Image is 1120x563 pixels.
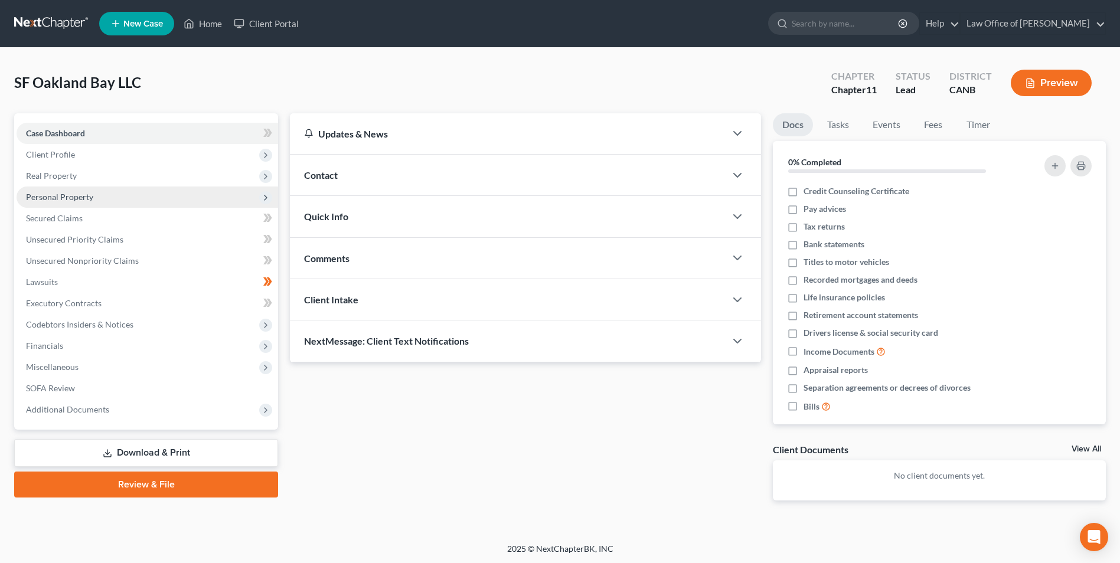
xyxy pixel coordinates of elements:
[304,335,469,346] span: NextMessage: Client Text Notifications
[26,149,75,159] span: Client Profile
[804,309,918,321] span: Retirement account statements
[26,213,83,223] span: Secured Claims
[773,113,813,136] a: Docs
[304,294,358,305] span: Client Intake
[804,401,819,413] span: Bills
[26,192,93,202] span: Personal Property
[26,341,63,351] span: Financials
[26,128,85,138] span: Case Dashboard
[896,83,930,97] div: Lead
[804,203,846,215] span: Pay advices
[804,185,909,197] span: Credit Counseling Certificate
[17,293,278,314] a: Executory Contracts
[831,70,877,83] div: Chapter
[26,383,75,393] span: SOFA Review
[17,271,278,293] a: Lawsuits
[17,123,278,144] a: Case Dashboard
[26,234,123,244] span: Unsecured Priority Claims
[804,221,845,233] span: Tax returns
[228,13,305,34] a: Client Portal
[773,443,848,456] div: Client Documents
[949,83,992,97] div: CANB
[304,211,348,222] span: Quick Info
[26,256,139,266] span: Unsecured Nonpriority Claims
[304,253,350,264] span: Comments
[804,346,874,358] span: Income Documents
[26,404,109,414] span: Additional Documents
[915,113,952,136] a: Fees
[26,298,102,308] span: Executory Contracts
[26,171,77,181] span: Real Property
[804,256,889,268] span: Titles to motor vehicles
[26,277,58,287] span: Lawsuits
[178,13,228,34] a: Home
[17,229,278,250] a: Unsecured Priority Claims
[1080,523,1108,551] div: Open Intercom Messenger
[304,169,338,181] span: Contact
[788,157,841,167] strong: 0% Completed
[14,74,141,91] span: SF Oakland Bay LLC
[804,238,864,250] span: Bank statements
[14,472,278,497] a: Review & File
[896,70,930,83] div: Status
[804,364,868,376] span: Appraisal reports
[866,84,877,95] span: 11
[863,113,910,136] a: Events
[26,319,133,329] span: Codebtors Insiders & Notices
[804,274,917,286] span: Recorded mortgages and deeds
[804,292,885,303] span: Life insurance policies
[123,19,163,28] span: New Case
[957,113,1000,136] a: Timer
[920,13,959,34] a: Help
[17,208,278,229] a: Secured Claims
[804,382,971,394] span: Separation agreements or decrees of divorces
[961,13,1105,34] a: Law Office of [PERSON_NAME]
[792,12,900,34] input: Search by name...
[782,470,1096,482] p: No client documents yet.
[17,378,278,399] a: SOFA Review
[14,439,278,467] a: Download & Print
[304,127,711,140] div: Updates & News
[1011,70,1092,96] button: Preview
[1072,445,1101,453] a: View All
[831,83,877,97] div: Chapter
[804,327,938,339] span: Drivers license & social security card
[17,250,278,271] a: Unsecured Nonpriority Claims
[949,70,992,83] div: District
[818,113,858,136] a: Tasks
[26,362,79,372] span: Miscellaneous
